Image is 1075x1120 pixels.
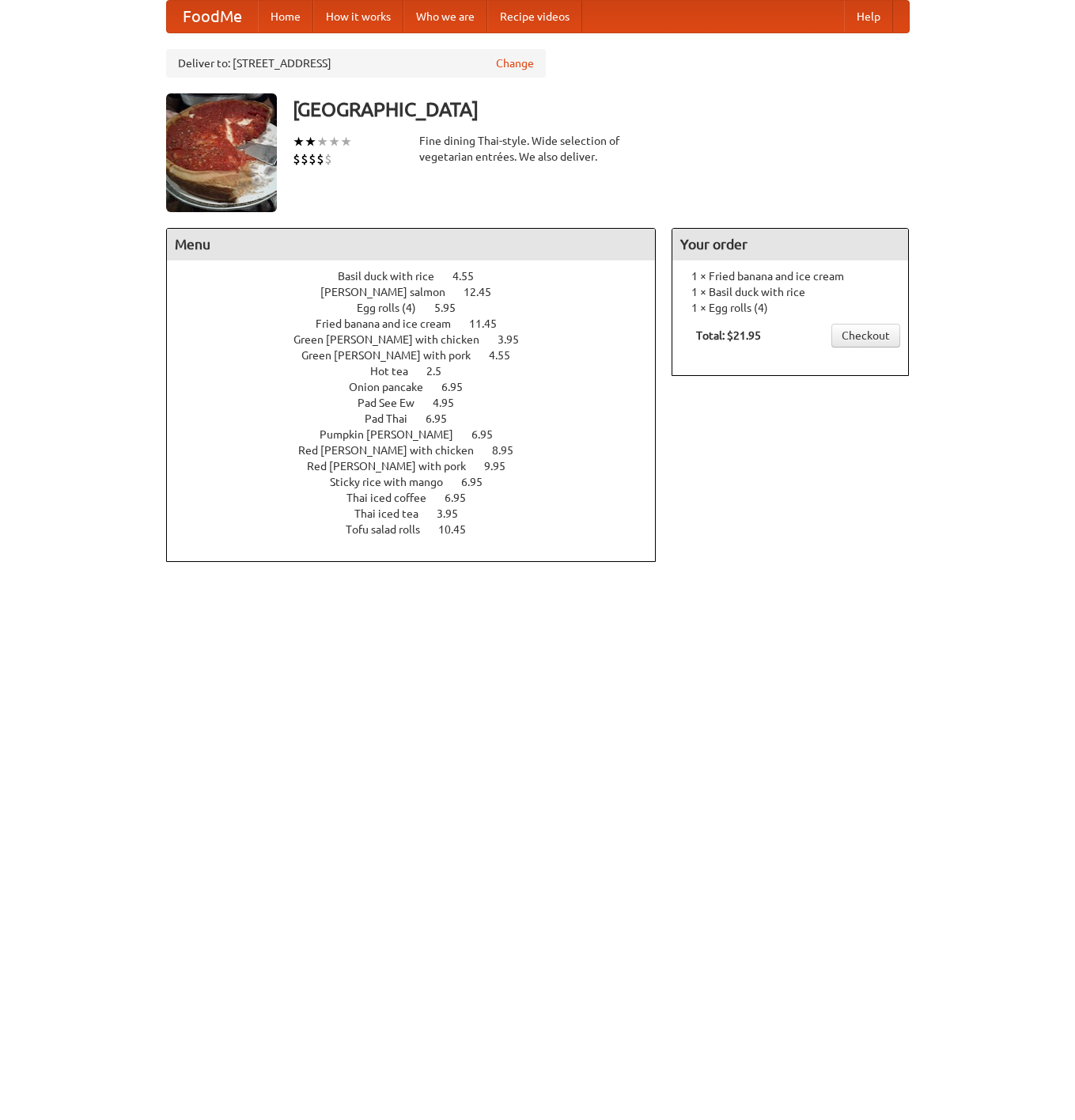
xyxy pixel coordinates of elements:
[365,412,423,425] span: Pad Thai
[452,270,490,283] span: 4.55
[498,333,535,346] span: 3.95
[354,507,487,520] a: Thai iced tea 3.95
[680,268,900,284] li: 1 × Fried banana and ice cream
[349,381,439,393] span: Onion pancake
[301,349,539,362] a: Green [PERSON_NAME] with pork 4.55
[316,133,328,150] li: ★
[320,428,522,441] a: Pumpkin [PERSON_NAME] 6.95
[293,150,301,168] li: $
[307,460,482,473] span: Red [PERSON_NAME] with pork
[313,1,403,32] a: How it works
[433,397,470,409] span: 4.95
[831,324,900,347] a: Checkout
[167,1,258,32] a: FoodMe
[496,55,534,71] a: Change
[316,317,467,330] span: Fried banana and ice cream
[357,302,485,314] a: Egg rolls (4) 5.95
[461,476,498,488] span: 6.95
[338,270,503,283] a: Basil duck with rice 4.55
[298,444,490,457] span: Red [PERSON_NAME] with chicken
[167,229,656,260] h4: Menu
[441,381,479,393] span: 6.95
[305,133,316,150] li: ★
[316,150,324,168] li: $
[672,229,908,260] h4: Your order
[438,523,482,536] span: 10.45
[358,397,430,409] span: Pad See Ew
[471,428,509,441] span: 6.95
[492,444,529,457] span: 8.95
[403,1,487,32] a: Who we are
[293,333,548,346] a: Green [PERSON_NAME] with chicken 3.95
[419,133,657,165] div: Fine dining Thai-style. Wide selection of vegetarian entrées. We also deliver.
[316,317,526,330] a: Fried banana and ice cream 11.45
[330,476,512,488] a: Sticky rice with mango 6.95
[346,492,495,504] a: Thai iced coffee 6.95
[426,412,463,425] span: 6.95
[487,1,582,32] a: Recipe videos
[338,270,450,283] span: Basil duck with rice
[445,492,482,504] span: 6.95
[464,286,507,298] span: 12.45
[166,49,546,78] div: Deliver to: [STREET_ADDRESS]
[370,365,424,378] span: Hot tea
[370,365,471,378] a: Hot tea 2.5
[346,523,436,536] span: Tofu salad rolls
[301,349,486,362] span: Green [PERSON_NAME] with pork
[489,349,526,362] span: 4.55
[844,1,893,32] a: Help
[358,397,483,409] a: Pad See Ew 4.95
[346,523,495,536] a: Tofu salad rolls 10.45
[357,302,432,314] span: Egg rolls (4)
[330,476,459,488] span: Sticky rice with mango
[340,133,352,150] li: ★
[298,444,543,457] a: Red [PERSON_NAME] with chicken 8.95
[469,317,513,330] span: 11.45
[293,133,305,150] li: ★
[301,150,308,168] li: $
[258,1,313,32] a: Home
[349,381,492,393] a: Onion pancake 6.95
[293,333,495,346] span: Green [PERSON_NAME] with chicken
[354,507,434,520] span: Thai iced tea
[308,150,316,168] li: $
[320,286,520,298] a: [PERSON_NAME] salmon 12.45
[320,428,469,441] span: Pumpkin [PERSON_NAME]
[307,460,535,473] a: Red [PERSON_NAME] with pork 9.95
[346,492,442,504] span: Thai iced coffee
[434,302,471,314] span: 5.95
[696,329,761,342] b: Total: $21.95
[484,460,521,473] span: 9.95
[320,286,461,298] span: [PERSON_NAME] salmon
[166,93,277,212] img: angular.jpg
[365,412,476,425] a: Pad Thai 6.95
[680,284,900,300] li: 1 × Basil duck with rice
[293,93,910,125] h3: [GEOGRAPHIC_DATA]
[324,150,332,168] li: $
[437,507,474,520] span: 3.95
[426,365,457,378] span: 2.5
[328,133,340,150] li: ★
[680,300,900,316] li: 1 × Egg rolls (4)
